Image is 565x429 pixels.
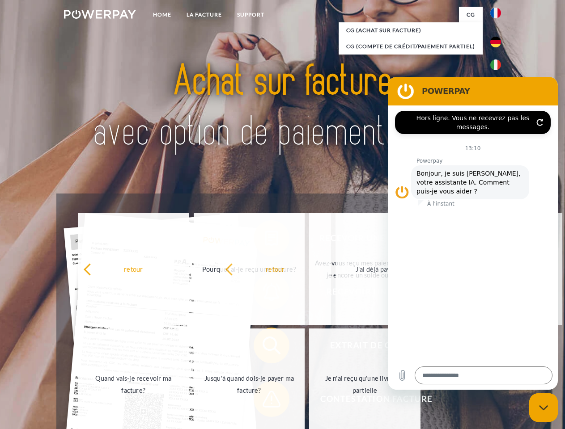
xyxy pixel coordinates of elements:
[490,37,501,47] img: de
[229,7,272,23] a: Support
[339,22,483,38] a: CG (achat sur facture)
[341,263,442,275] div: J'ai déjà payé ma facture
[64,10,136,19] img: logo-powerpay-white.svg
[339,38,483,55] a: CG (Compte de crédit/paiement partiel)
[199,372,300,396] div: Jusqu'à quand dois-je payer ma facture?
[314,372,415,396] div: Je n'ai reçu qu'une livraison partielle
[388,77,558,390] iframe: Fenêtre de messagerie
[490,59,501,70] img: it
[490,8,501,18] img: fr
[199,263,300,275] div: Pourquoi ai-je reçu une facture?
[459,7,483,23] a: CG
[529,393,558,422] iframe: Bouton de lancement de la fenêtre de messagerie, conversation en cours
[179,7,229,23] a: LA FACTURE
[85,43,480,171] img: title-powerpay_fr.svg
[83,372,184,396] div: Quand vais-je recevoir ma facture?
[225,263,326,275] div: retour
[83,263,184,275] div: retour
[145,7,179,23] a: Home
